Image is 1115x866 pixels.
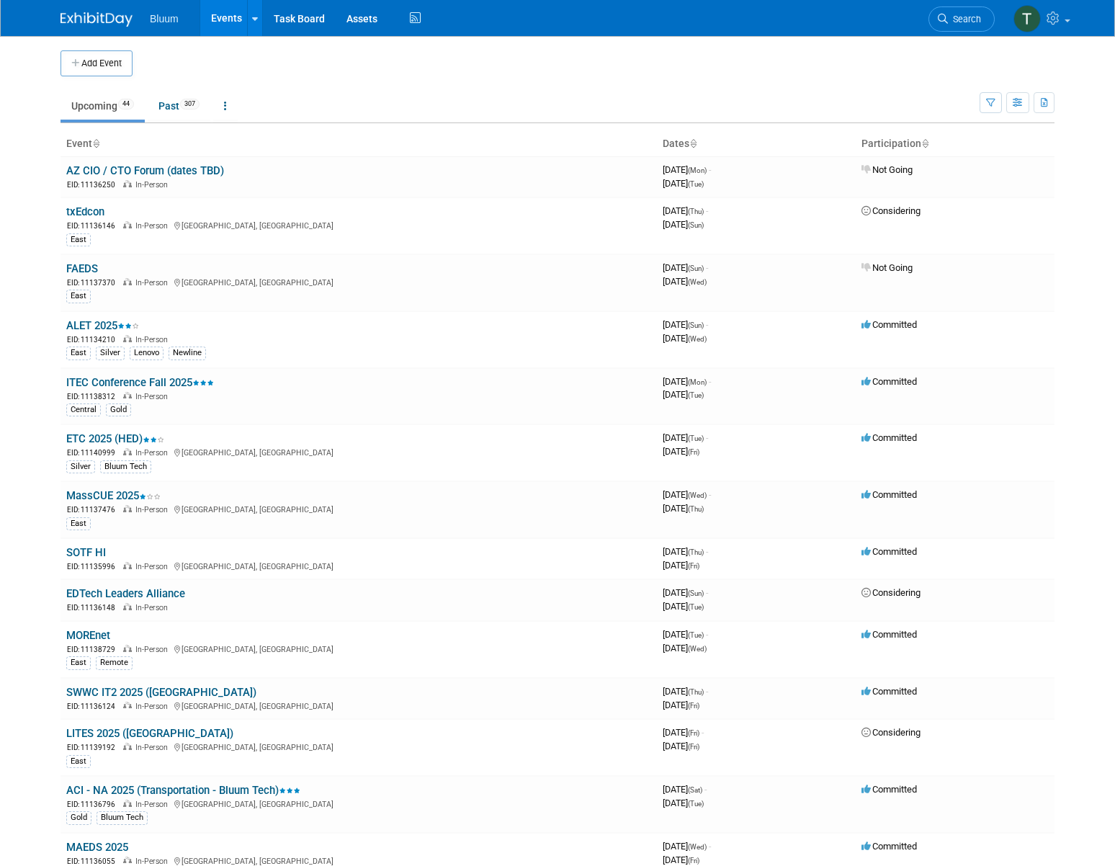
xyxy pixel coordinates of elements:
[948,14,981,24] span: Search
[123,857,132,864] img: In-Person Event
[688,800,704,808] span: (Tue)
[861,205,921,216] span: Considering
[688,207,704,215] span: (Thu)
[663,164,711,175] span: [DATE]
[135,603,172,612] span: In-Person
[67,279,121,287] span: EID: 11137370
[67,702,121,710] span: EID: 11136124
[709,841,711,852] span: -
[66,727,233,740] a: LITES 2025 ([GEOGRAPHIC_DATA])
[688,448,699,456] span: (Fri)
[688,702,699,710] span: (Fri)
[169,347,206,360] div: Newline
[66,276,651,288] div: [GEOGRAPHIC_DATA], [GEOGRAPHIC_DATA]
[66,560,651,572] div: [GEOGRAPHIC_DATA], [GEOGRAPHIC_DATA]
[861,319,917,330] span: Committed
[67,393,121,401] span: EID: 11138312
[663,560,699,571] span: [DATE]
[657,132,856,156] th: Dates
[709,164,711,175] span: -
[66,798,651,810] div: [GEOGRAPHIC_DATA], [GEOGRAPHIC_DATA]
[135,221,172,231] span: In-Person
[67,563,121,571] span: EID: 11135996
[61,12,133,27] img: ExhibitDay
[861,376,917,387] span: Committed
[135,743,172,752] span: In-Person
[706,432,708,443] span: -
[688,562,699,570] span: (Fri)
[861,489,917,500] span: Committed
[96,656,133,669] div: Remote
[861,629,917,640] span: Committed
[688,857,699,865] span: (Fri)
[123,800,132,807] img: In-Person Event
[688,264,704,272] span: (Sun)
[135,702,172,711] span: In-Person
[688,589,704,597] span: (Sun)
[66,205,104,218] a: txEdcon
[100,460,151,473] div: Bluum Tech
[663,784,707,795] span: [DATE]
[663,629,708,640] span: [DATE]
[61,92,145,120] a: Upcoming44
[688,221,704,229] span: (Sun)
[92,138,99,149] a: Sort by Event Name
[123,448,132,455] img: In-Person Event
[861,546,917,557] span: Committed
[66,164,224,177] a: AZ CIO / CTO Forum (dates TBD)
[706,587,708,598] span: -
[663,319,708,330] span: [DATE]
[66,347,91,360] div: East
[66,811,91,824] div: Gold
[1013,5,1041,32] img: Taylor Bradley
[135,562,172,571] span: In-Person
[67,506,121,514] span: EID: 11137476
[148,92,210,120] a: Past307
[67,604,121,612] span: EID: 11136148
[135,505,172,514] span: In-Person
[118,99,134,110] span: 44
[861,841,917,852] span: Committed
[130,347,164,360] div: Lenovo
[861,587,921,598] span: Considering
[921,138,928,149] a: Sort by Participation Type
[135,800,172,809] span: In-Person
[66,319,139,332] a: ALET 2025
[689,138,697,149] a: Sort by Start Date
[688,548,704,556] span: (Thu)
[66,517,91,530] div: East
[706,629,708,640] span: -
[688,321,704,329] span: (Sun)
[663,727,704,738] span: [DATE]
[688,166,707,174] span: (Mon)
[66,686,256,699] a: SWWC IT2 2025 ([GEOGRAPHIC_DATA])
[135,335,172,344] span: In-Person
[663,432,708,443] span: [DATE]
[706,546,708,557] span: -
[706,686,708,697] span: -
[663,205,708,216] span: [DATE]
[688,603,704,611] span: (Tue)
[688,786,702,794] span: (Sat)
[688,391,704,399] span: (Tue)
[688,729,699,737] span: (Fri)
[66,546,106,559] a: SOTF HI
[61,132,657,156] th: Event
[663,601,704,612] span: [DATE]
[66,446,651,458] div: [GEOGRAPHIC_DATA], [GEOGRAPHIC_DATA]
[66,656,91,669] div: East
[123,278,132,285] img: In-Person Event
[663,546,708,557] span: [DATE]
[663,276,707,287] span: [DATE]
[66,700,651,712] div: [GEOGRAPHIC_DATA], [GEOGRAPHIC_DATA]
[66,629,110,642] a: MOREnet
[663,798,704,808] span: [DATE]
[123,180,132,187] img: In-Person Event
[96,347,125,360] div: Silver
[135,392,172,401] span: In-Person
[66,219,651,231] div: [GEOGRAPHIC_DATA], [GEOGRAPHIC_DATA]
[688,335,707,343] span: (Wed)
[66,262,98,275] a: FAEDS
[706,205,708,216] span: -
[123,221,132,228] img: In-Person Event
